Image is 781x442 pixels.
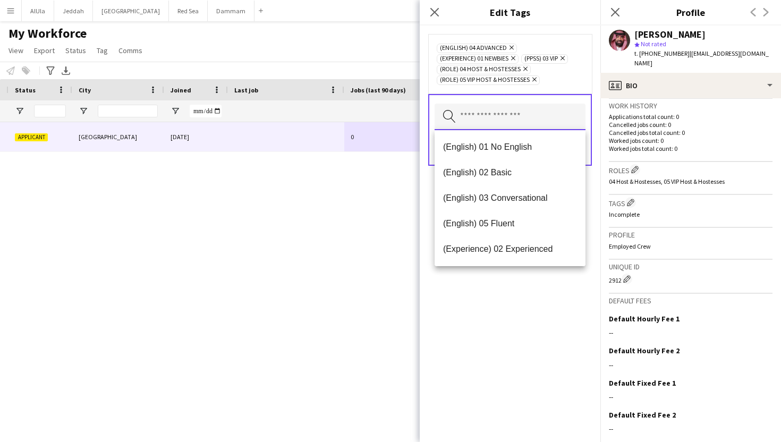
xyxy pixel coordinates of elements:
input: Status Filter Input [34,105,66,117]
span: Last job [234,86,258,94]
div: [GEOGRAPHIC_DATA] [72,122,164,151]
span: (Experience) 01 Newbies [440,55,508,63]
button: Open Filter Menu [171,106,180,116]
button: Jeddah [54,1,93,21]
button: Open Filter Menu [15,106,24,116]
span: | [EMAIL_ADDRESS][DOMAIN_NAME] [634,49,769,67]
span: (English) 03 Conversational [443,193,577,203]
p: Cancelled jobs total count: 0 [609,129,772,137]
span: (PPSS) 03 VIP [524,55,558,63]
span: (English) 01 No English [443,142,577,152]
span: Tag [97,46,108,55]
div: 2912 [609,274,772,284]
span: (English) 02 Basic [443,167,577,177]
div: [DATE] [164,122,228,151]
h3: Profile [600,5,781,19]
p: Worked jobs count: 0 [609,137,772,144]
h3: Edit Tags [420,5,600,19]
button: Dammam [208,1,254,21]
h3: Unique ID [609,262,772,271]
a: View [4,44,28,57]
div: [PERSON_NAME] [634,30,706,39]
span: View [9,46,23,55]
h3: Roles [609,164,772,175]
app-action-btn: Advanced filters [44,64,57,77]
a: Comms [114,44,147,57]
p: Worked jobs total count: 0 [609,144,772,152]
span: Status [15,86,36,94]
p: Cancelled jobs count: 0 [609,121,772,129]
a: Tag [92,44,112,57]
p: Employed Crew [609,242,772,250]
h3: Default Fixed Fee 1 [609,378,676,388]
button: Red Sea [169,1,208,21]
span: 04 Host & Hostesses, 05 VIP Host & Hostesses [609,177,725,185]
div: -- [609,360,772,370]
h3: Default Hourly Fee 1 [609,314,680,324]
span: Jobs (last 90 days) [351,86,406,94]
span: (English) 04 Advanced [440,44,507,53]
button: AlUla [22,1,54,21]
input: Joined Filter Input [190,105,222,117]
span: Export [34,46,55,55]
span: Not rated [641,40,666,48]
div: -- [609,424,772,433]
h3: Default Hourly Fee 2 [609,346,680,355]
a: Status [61,44,90,57]
span: Comms [118,46,142,55]
span: Applicant [15,133,48,141]
span: (English) 05 Fluent [443,218,577,228]
span: (Role) 04 Host & Hostesses [440,65,521,74]
span: Status [65,46,86,55]
p: Incomplete [609,210,772,218]
h3: Default Fixed Fee 2 [609,410,676,420]
h3: Work history [609,101,772,110]
span: (Role) 05 VIP Host & Hostesses [440,76,530,84]
span: Joined [171,86,191,94]
span: (Experience) 02 Experienced [443,244,577,254]
div: -- [609,328,772,337]
input: City Filter Input [98,105,158,117]
div: -- [609,392,772,402]
button: Open Filter Menu [79,106,88,116]
button: [GEOGRAPHIC_DATA] [93,1,169,21]
span: City [79,86,91,94]
div: 0 [344,122,486,151]
span: t. [PHONE_NUMBER] [634,49,690,57]
span: My Workforce [9,25,87,41]
p: Applications total count: 0 [609,113,772,121]
div: Bio [600,73,781,98]
app-action-btn: Export XLSX [60,64,72,77]
a: Export [30,44,59,57]
h3: Tags [609,197,772,208]
h3: Profile [609,230,772,240]
h3: Default fees [609,296,772,305]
